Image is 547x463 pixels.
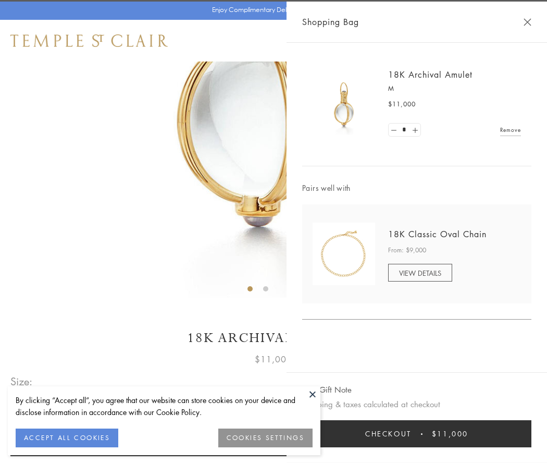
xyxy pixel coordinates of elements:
[313,73,375,136] img: 18K Archival Amulet
[302,383,352,396] button: Add Gift Note
[524,18,531,26] button: Close Shopping Bag
[399,268,441,278] span: VIEW DETAILS
[302,398,531,411] p: Shipping & taxes calculated at checkout
[388,83,521,94] p: M
[388,245,426,255] span: From: $9,000
[16,429,118,447] button: ACCEPT ALL COOKIES
[313,223,375,285] img: N88865-OV18
[388,264,452,282] a: VIEW DETAILS
[388,228,487,240] a: 18K Classic Oval Chain
[302,182,531,194] span: Pairs well with
[388,99,416,109] span: $11,000
[409,124,420,137] a: Set quantity to 2
[500,124,521,136] a: Remove
[212,5,330,15] p: Enjoy Complimentary Delivery & Returns
[302,420,531,447] button: Checkout $11,000
[255,352,292,366] span: $11,000
[389,124,399,137] a: Set quantity to 0
[302,15,359,29] span: Shopping Bag
[218,429,313,447] button: COOKIES SETTINGS
[388,69,473,80] a: 18K Archival Amulet
[10,329,537,347] h1: 18K Archival Amulet
[10,34,168,47] img: Temple St. Clair
[365,428,412,440] span: Checkout
[16,394,313,418] div: By clicking “Accept all”, you agree that our website can store cookies on your device and disclos...
[432,428,468,440] span: $11,000
[10,373,33,390] span: Size:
